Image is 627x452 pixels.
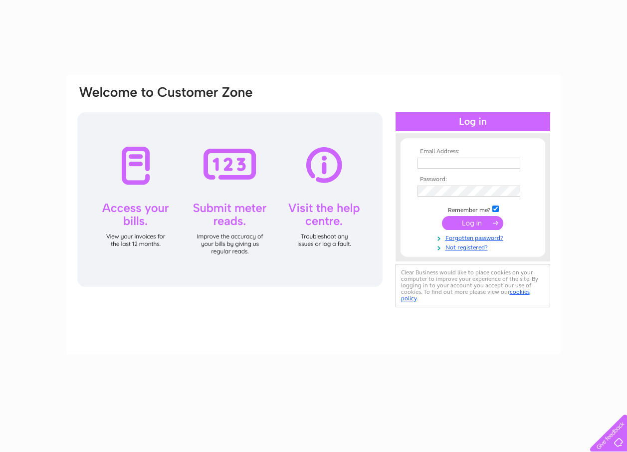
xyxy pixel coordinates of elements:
a: Forgotten password? [418,232,531,242]
a: cookies policy [401,288,530,302]
input: Submit [442,216,503,230]
th: Email Address: [415,148,531,155]
div: Clear Business would like to place cookies on your computer to improve your experience of the sit... [396,264,550,307]
td: Remember me? [415,204,531,214]
th: Password: [415,176,531,183]
a: Not registered? [418,242,531,251]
